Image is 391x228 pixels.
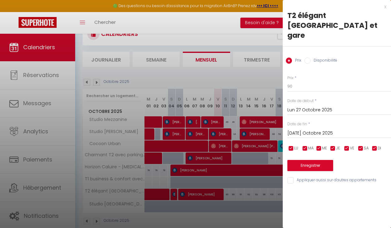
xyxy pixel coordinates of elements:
span: LU [294,145,298,151]
span: MA [308,145,314,151]
label: Prix [287,75,294,81]
span: ME [322,145,327,151]
button: Enregistrer [287,160,333,171]
span: VE [350,145,354,151]
label: Date de début [287,98,314,104]
span: JE [336,145,340,151]
span: SA [364,145,369,151]
label: Disponibilité [311,58,337,64]
span: DI [378,145,381,151]
label: Date de fin [287,121,307,127]
div: x [283,3,386,11]
div: T2 élégant [GEOGRAPHIC_DATA] et gare [287,11,386,40]
label: Prix [292,58,301,64]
